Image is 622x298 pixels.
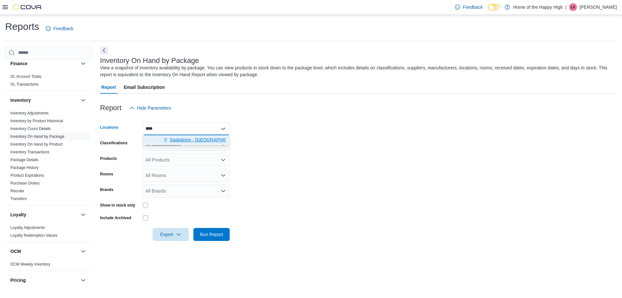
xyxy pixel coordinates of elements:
[200,231,223,238] span: Run Report
[10,97,78,103] button: Inventory
[513,3,563,11] p: Home of the Happy High
[221,188,226,194] button: Open list of options
[10,150,50,154] a: Inventory Transactions
[10,158,39,162] a: Package Details
[10,233,57,238] span: Loyalty Redemption Values
[100,215,131,221] label: Include Archived
[221,157,226,162] button: Open list of options
[10,189,24,193] a: Reorder
[100,57,199,65] h3: Inventory On Hand by Package
[569,3,577,11] div: Lauren Kadis
[79,60,87,67] button: Finance
[10,149,50,155] span: Inventory Transactions
[100,125,119,130] label: Locations
[100,65,614,78] div: View a snapshot of inventory availability by package. You can view products in stock down to the ...
[79,276,87,284] button: Pricing
[10,233,57,238] a: Loyalty Redemption Values
[10,142,63,147] a: Inventory On Hand by Product
[5,109,92,205] div: Inventory
[43,22,76,35] a: Feedback
[79,247,87,255] button: OCM
[10,126,51,131] a: Inventory Count Details
[10,211,78,218] button: Loyalty
[580,3,617,11] p: [PERSON_NAME]
[100,172,113,177] label: Rooms
[10,173,44,178] a: Product Expirations
[488,4,501,11] input: Dark Mode
[193,228,230,241] button: Run Report
[221,126,226,131] button: Close list of options
[10,181,40,186] span: Purchase Orders
[100,46,108,54] button: Next
[5,260,92,271] div: OCM
[10,60,28,67] h3: Finance
[10,277,26,283] h3: Pricing
[100,187,113,192] label: Brands
[10,97,31,103] h3: Inventory
[79,211,87,219] button: Loyalty
[10,60,78,67] button: Finance
[143,135,230,145] div: Choose from the following options
[10,142,63,147] span: Inventory On Hand by Product
[10,277,78,283] button: Pricing
[153,228,189,241] button: Export
[10,248,21,255] h3: OCM
[5,224,92,242] div: Loyalty
[170,137,273,143] span: Saskatoon - [GEOGRAPHIC_DATA] - Fire & Flower
[10,82,39,87] a: GL Transactions
[10,111,49,116] span: Inventory Adjustments
[10,262,50,267] span: OCM Weekly Inventory
[13,4,42,10] img: Cova
[156,228,185,241] span: Export
[571,3,576,11] span: LK
[565,3,567,11] p: |
[221,173,226,178] button: Open list of options
[10,134,64,139] a: Inventory On Hand by Package
[100,156,117,161] label: Products
[452,1,485,14] a: Feedback
[10,111,49,115] a: Inventory Adjustments
[100,140,128,146] label: Classifications
[101,81,116,94] span: Report
[79,96,87,104] button: Inventory
[10,225,45,230] a: Loyalty Adjustments
[100,203,135,208] label: Show in stock only
[10,211,26,218] h3: Loyalty
[137,105,171,111] span: Hide Parameters
[143,135,230,145] button: Saskatoon - [GEOGRAPHIC_DATA] - Fire & Flower
[124,81,165,94] span: Email Subscription
[5,73,92,91] div: Finance
[127,101,174,114] button: Hide Parameters
[10,118,63,124] span: Inventory by Product Historical
[10,188,24,194] span: Reorder
[10,248,78,255] button: OCM
[10,197,27,201] a: Transfers
[10,74,41,79] a: GL Account Totals
[10,181,40,185] a: Purchase Orders
[10,262,50,267] a: OCM Weekly Inventory
[10,119,63,123] a: Inventory by Product Historical
[10,165,39,170] a: Package History
[53,25,73,32] span: Feedback
[100,104,121,112] h3: Report
[5,20,39,33] h1: Reports
[463,4,482,10] span: Feedback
